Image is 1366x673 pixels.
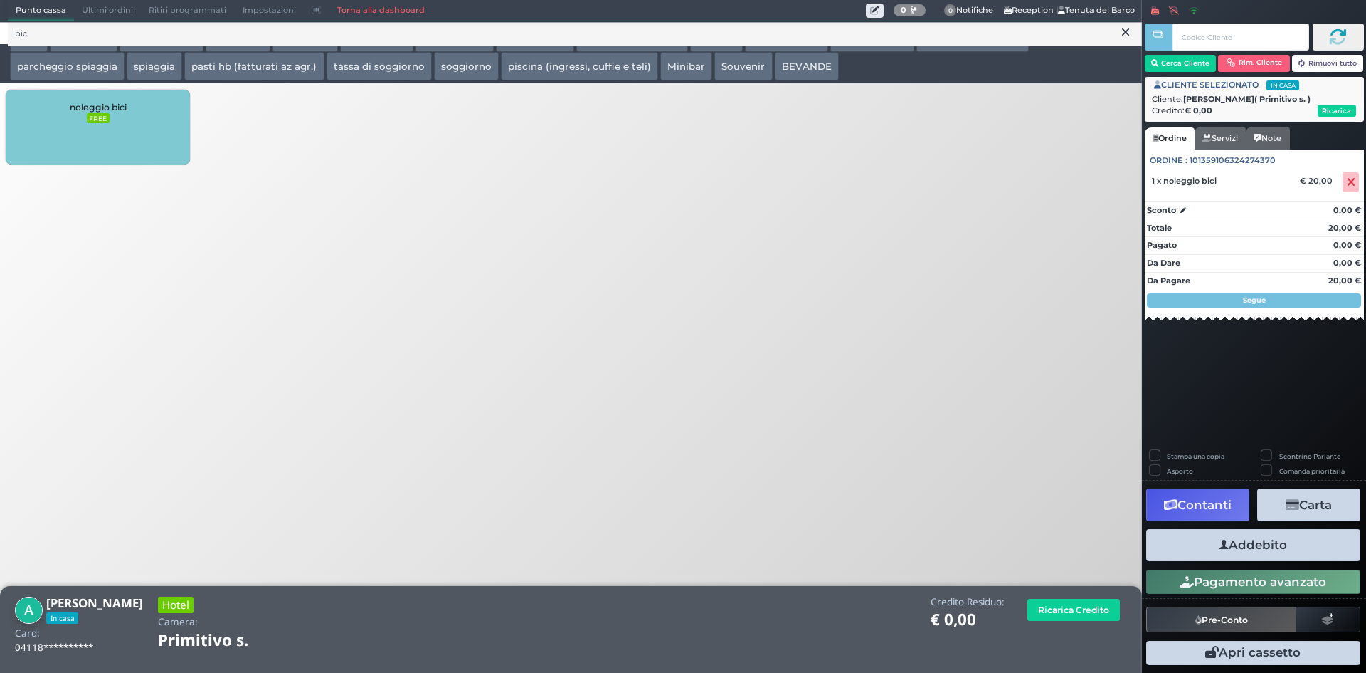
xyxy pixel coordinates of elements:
strong: 20,00 € [1328,223,1361,233]
input: Codice Cliente [1172,24,1308,51]
button: Cerca Cliente [1145,55,1217,72]
button: Pre-Conto [1146,607,1297,632]
span: 101359106324274370 [1190,155,1276,167]
strong: € 0,00 [1185,105,1212,115]
span: Impostazioni [235,1,304,21]
b: 0 [901,5,906,15]
button: tassa di soggiorno [327,52,432,80]
h1: Primitivo s. [158,632,288,649]
h1: € 0,00 [931,611,1005,629]
button: Apri cassetto [1146,641,1360,665]
span: ( Primitivo s. ) [1254,93,1311,105]
strong: 20,00 € [1328,276,1361,286]
strong: Segue [1243,296,1266,305]
span: CLIENTE SELEZIONATO [1154,79,1299,91]
button: Rimuovi tutto [1292,55,1364,72]
button: Minibar [660,52,712,80]
a: Note [1246,127,1289,150]
h3: Hotel [158,597,194,613]
a: Ordine [1145,127,1195,150]
button: Rim. Cliente [1218,55,1290,72]
button: Ricarica [1318,105,1356,117]
strong: Da Pagare [1147,276,1190,286]
a: Servizi [1195,127,1246,150]
span: Punto cassa [8,1,74,21]
button: Souvenir [714,52,772,80]
b: [PERSON_NAME] [1183,94,1311,104]
span: 0 [944,4,957,17]
button: soggiorno [434,52,499,80]
b: [PERSON_NAME] [46,595,143,611]
label: Scontrino Parlante [1279,452,1340,461]
button: Contanti [1146,489,1249,521]
button: Pagamento avanzato [1146,570,1360,594]
button: piscina (ingressi, cuffie e teli) [501,52,658,80]
button: Ricarica Credito [1027,599,1120,621]
div: Credito: [1152,105,1356,117]
button: parcheggio spiaggia [10,52,125,80]
strong: 0,00 € [1333,205,1361,215]
span: In casa [1266,80,1299,90]
small: FREE [87,113,110,123]
label: Stampa una copia [1167,452,1224,461]
button: Addebito [1146,529,1360,561]
label: Asporto [1167,466,1193,476]
strong: 0,00 € [1333,258,1361,268]
button: Carta [1257,489,1360,521]
span: 1 x noleggio bici [1152,176,1217,186]
span: noleggio bici [70,102,127,113]
img: Anita Van der Kaai [15,597,43,625]
a: Torna alla dashboard [329,1,432,21]
strong: Totale [1147,223,1172,233]
label: Comanda prioritaria [1279,466,1345,476]
strong: Da Dare [1147,258,1180,268]
span: Ultimi ordini [74,1,141,21]
strong: Sconto [1147,204,1176,216]
span: Ordine : [1150,155,1187,167]
h4: Camera: [158,617,198,627]
h4: Card: [15,628,40,639]
span: In casa [46,612,78,624]
button: pasti hb (fatturati az agr.) [184,52,324,80]
div: Cliente: [1152,93,1356,105]
div: € 20,00 [1298,176,1340,186]
h4: Credito Residuo: [931,597,1005,607]
strong: 0,00 € [1333,240,1361,250]
strong: Pagato [1147,240,1177,250]
input: Ricerca articolo [8,21,1142,46]
button: spiaggia [127,52,182,80]
span: Ritiri programmati [141,1,234,21]
button: BEVANDE [775,52,839,80]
